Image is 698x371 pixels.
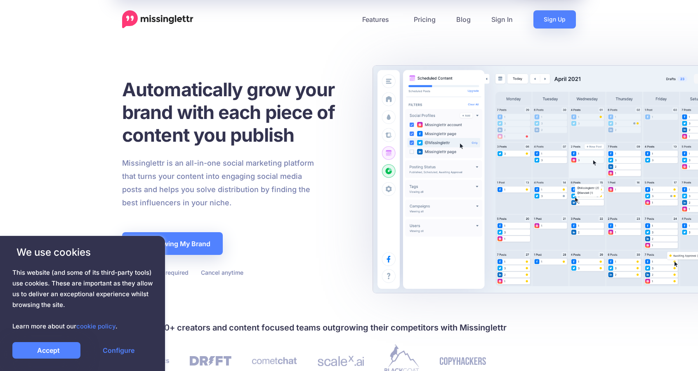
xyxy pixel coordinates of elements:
[12,267,153,332] span: This website (and some of its third-party tools) use cookies. These are important as they allow u...
[122,78,355,146] h1: Automatically grow your brand with each piece of content you publish
[85,342,153,359] a: Configure
[122,10,193,29] a: Home
[12,245,153,259] span: We use cookies
[122,232,223,255] a: Start Growing My Brand
[403,10,446,29] a: Pricing
[122,321,576,334] h4: Join 30,000+ creators and content focused teams outgrowing their competitors with Missinglettr
[446,10,481,29] a: Blog
[12,342,80,359] a: Accept
[352,10,403,29] a: Features
[481,10,523,29] a: Sign In
[122,157,314,209] p: Missinglettr is an all-in-one social marketing platform that turns your content into engaging soc...
[199,267,243,278] li: Cancel anytime
[533,10,576,29] a: Sign Up
[76,322,116,330] a: cookie policy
